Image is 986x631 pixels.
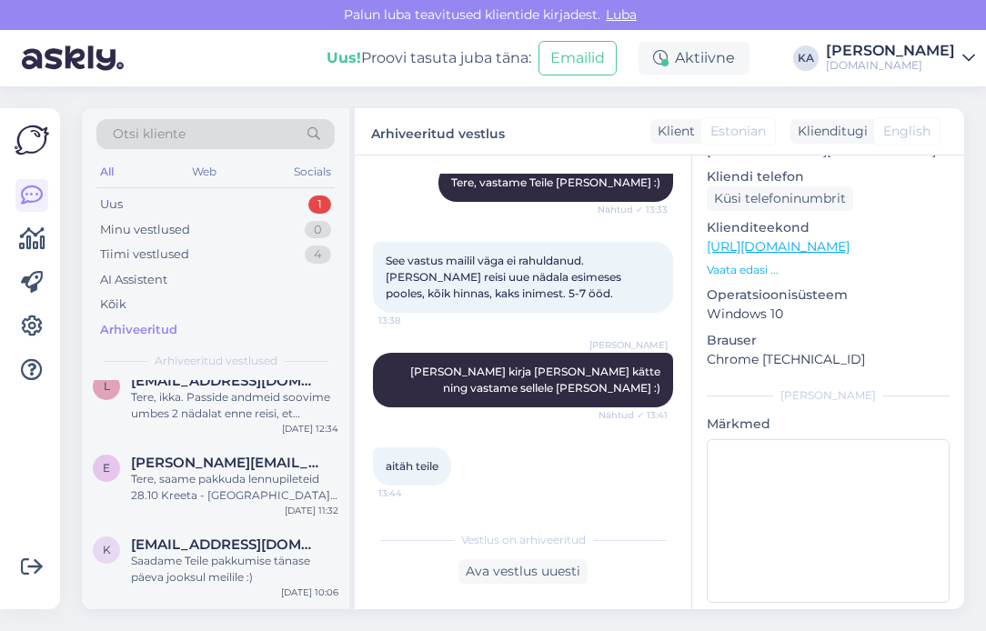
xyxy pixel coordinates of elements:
span: e [103,461,110,475]
span: See vastus mailil väga ei rahuldanud. [PERSON_NAME] reisi uue nädala esimeses pooles, kõik hinnas... [386,254,624,300]
div: All [96,160,117,184]
p: Vaata edasi ... [707,262,950,278]
div: Aktiivne [639,42,750,75]
div: Tiimi vestlused [100,245,189,264]
div: [PERSON_NAME] [826,44,955,58]
div: 1 [308,195,331,214]
span: Vestlus on arhiveeritud [461,532,586,548]
div: [DOMAIN_NAME] [826,58,955,73]
div: [DATE] 12:34 [282,422,338,436]
div: [DATE] 10:06 [281,586,338,599]
span: k [103,543,111,556]
button: Emailid [538,41,617,75]
div: KA [793,45,819,71]
div: Ava vestlus uuesti [458,559,588,584]
span: Arhiveeritud vestlused [155,353,277,369]
div: Klient [650,122,695,141]
span: Estonian [710,122,766,141]
div: Socials [290,160,335,184]
p: Windows 10 [707,305,950,324]
span: lisetteerenvert1@gmail.com [131,373,320,389]
span: aitäh teile [386,459,438,473]
div: Minu vestlused [100,221,190,239]
span: 13:44 [378,486,447,500]
div: 4 [305,245,331,264]
div: Klienditugi [790,122,868,141]
span: Nähtud ✓ 13:41 [599,408,668,422]
div: Küsi telefoninumbrit [707,186,853,211]
div: Uus [100,195,123,214]
span: evelin.salur@gmail.com [131,455,320,471]
p: Kliendi telefon [707,167,950,186]
span: English [883,122,931,141]
span: [PERSON_NAME] [589,338,668,352]
span: Tere, vastame Teile [PERSON_NAME] :) [451,175,660,189]
div: Tere, saame pakkuda lennupileteid 28.10 Kreeta - [GEOGRAPHIC_DATA] hinnaga 499€/in. Kas see on Te... [131,471,338,504]
div: 0 [305,221,331,239]
a: [PERSON_NAME][DOMAIN_NAME] [826,44,975,73]
p: Brauser [707,331,950,350]
div: Arhiveeritud [100,321,177,339]
p: Chrome [TECHNICAL_ID] [707,350,950,369]
div: Saadame Teile pakkumise tänase päeva jooksul meilile :) [131,553,338,586]
div: Kõik [100,295,126,314]
b: Uus! [327,49,361,66]
span: [PERSON_NAME] kirja [PERSON_NAME] kätte ning vastame sellele [PERSON_NAME] :) [410,365,663,395]
span: Otsi kliente [113,125,186,144]
span: kairi.lillmaa@mail.ee [131,536,320,553]
span: 13:38 [378,314,447,327]
label: Arhiveeritud vestlus [371,119,505,144]
div: [PERSON_NAME] [707,387,950,404]
div: AI Assistent [100,271,167,289]
p: Klienditeekond [707,218,950,237]
div: Tere, ikka. Passide andmeid soovime umbes 2 nädalat enne reisi, et hiljemalt nädal enne reisi saa... [131,389,338,422]
p: Operatsioonisüsteem [707,285,950,305]
div: [DATE] 11:32 [285,504,338,517]
a: [URL][DOMAIN_NAME] [707,238,850,255]
div: Web [188,160,220,184]
img: Askly Logo [15,123,49,157]
span: l [104,379,110,393]
p: Märkmed [707,415,950,434]
span: Nähtud ✓ 13:33 [598,203,668,216]
span: Luba [600,6,642,23]
div: Proovi tasuta juba täna: [327,47,531,69]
